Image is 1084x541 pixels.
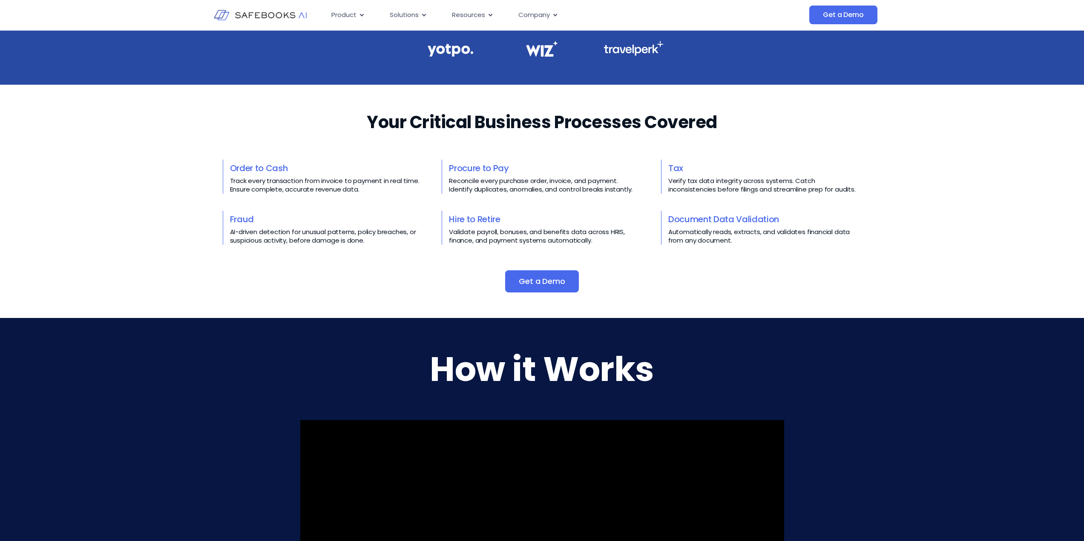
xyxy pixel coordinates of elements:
[452,10,485,20] span: Resources
[390,10,419,20] span: Solutions
[300,357,784,381] h2: How it Works
[325,7,724,23] div: Menu Toggle
[668,177,862,194] p: Verify tax data integrity across systems. Catch inconsistencies before filings and streamline pre...
[367,110,717,134] h2: Your Critical Business Processes Covered​​
[668,213,779,225] a: Document Data Validation
[449,162,509,174] a: Procure to Pay
[522,41,562,57] img: Financial Data Governance 2
[230,213,254,225] a: Fraud
[449,228,642,245] p: Validate payroll, bonuses, and benefits data across HRIS, finance, and payment systems automatica...
[325,7,724,23] nav: Menu
[668,162,683,174] a: Tax
[331,10,357,20] span: Product
[428,41,473,59] img: Financial Data Governance 1
[230,177,423,194] p: Track every transaction from invoice to payment in real time. Ensure complete, accurate revenue d...
[519,277,565,286] span: Get a Demo
[449,213,500,225] a: Hire to Retire
[518,10,550,20] span: Company
[449,177,642,194] p: Reconcile every purchase order, invoice, and payment. Identify duplicates, anomalies, and control...
[505,270,578,292] a: Get a Demo
[809,6,877,24] a: Get a Demo
[230,228,423,245] p: AI-driven detection for unusual patterns, policy breaches, or suspicious activity, before damage ...
[823,11,863,19] span: Get a Demo
[668,228,862,245] p: Automatically reads, extracts, and validates financial data from any document.
[230,162,288,174] a: Order to Cash
[604,41,664,56] img: Financial Data Governance 3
